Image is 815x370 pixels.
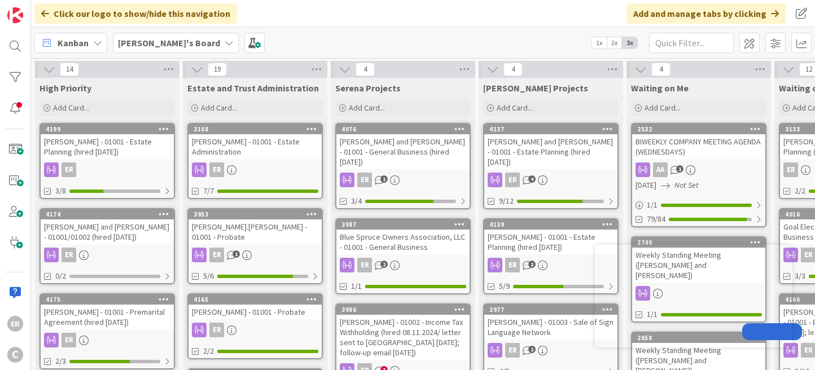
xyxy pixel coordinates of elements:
[203,345,214,357] span: 2/2
[783,162,798,177] div: ER
[194,296,322,303] div: 4165
[40,208,175,284] a: 4174[PERSON_NAME] and [PERSON_NAME] - 01001/01002 (hired [DATE])ER0/2
[335,123,471,209] a: 4076[PERSON_NAME] and [PERSON_NAME] - 01001 - General Business (hired [DATE])ER3/4
[632,124,765,159] div: 2532BIWEEKLY COMPANY MEETING AGENDA (WEDNESDAYS)
[201,103,237,113] span: Add Card...
[187,82,319,94] span: Estate and Trust Administration
[637,125,765,133] div: 2532
[341,221,470,228] div: 3987
[380,175,388,183] span: 1
[631,82,689,94] span: Waiting on Me
[484,134,617,169] div: [PERSON_NAME] and [PERSON_NAME] - 01001 - Estate Planning (hired [DATE])
[505,258,520,272] div: ER
[645,103,681,113] span: Add Card...
[41,333,174,347] div: ER
[189,294,322,305] div: 4165
[489,221,617,228] div: 4139
[7,316,23,332] div: ER
[41,305,174,329] div: [PERSON_NAME] - 01001 - Premarital Agreement (hired [DATE])
[189,124,322,159] div: 3108[PERSON_NAME] - 01001 - Estate Administration
[653,162,668,177] div: AA
[41,134,174,159] div: [PERSON_NAME] - 01001 - Estate Planning (hired [DATE])
[335,218,471,294] a: 3987Blue Spruce Owners Association, LLC - 01001 - General BusinessER1/1
[7,347,23,363] div: C
[189,219,322,244] div: [PERSON_NAME].[PERSON_NAME] - 01001 - Probate
[483,123,619,209] a: 4137[PERSON_NAME] and [PERSON_NAME] - 01001 - Estate Planning (hired [DATE])ER9/12
[497,103,533,113] span: Add Card...
[118,37,220,49] b: [PERSON_NAME]'s Board
[632,237,765,283] div: 2740Weekly Standing Meeting ([PERSON_NAME] and [PERSON_NAME])
[649,33,734,53] input: Quick Filter...
[351,280,362,292] span: 1/1
[357,173,372,187] div: ER
[62,248,76,262] div: ER
[351,195,362,207] span: 3/4
[40,123,175,199] a: 4199[PERSON_NAME] - 01001 - Estate Planning (hired [DATE])ER3/8
[189,134,322,159] div: [PERSON_NAME] - 01001 - Estate Administration
[55,355,66,367] span: 2/3
[189,305,322,319] div: [PERSON_NAME] - 01001 - Probate
[194,210,322,218] div: 3953
[41,294,174,329] div: 4175[PERSON_NAME] - 01001 - Premarital Agreement (hired [DATE])
[632,134,765,159] div: BIWEEKLY COMPANY MEETING AGENDA (WEDNESDAYS)
[189,124,322,134] div: 3108
[62,162,76,177] div: ER
[622,37,637,49] span: 3x
[208,63,227,76] span: 19
[41,209,174,244] div: 4174[PERSON_NAME] and [PERSON_NAME] - 01001/01002 (hired [DATE])
[637,239,765,246] div: 2740
[484,173,617,187] div: ER
[484,124,617,134] div: 4137
[209,323,224,337] div: ER
[349,103,385,113] span: Add Card...
[209,162,224,177] div: ER
[209,248,224,262] div: ER
[499,195,514,207] span: 9/12
[336,124,470,134] div: 4076
[41,294,174,305] div: 4175
[187,208,323,284] a: 3953[PERSON_NAME].[PERSON_NAME] - 01001 - ProbateER5/6
[484,315,617,340] div: [PERSON_NAME] - 01003 - Sale of Sign Language Network
[336,134,470,169] div: [PERSON_NAME] and [PERSON_NAME] - 01001 - General Business (hired [DATE])
[189,162,322,177] div: ER
[631,123,766,227] a: 2532BIWEEKLY COMPANY MEETING AGENDA (WEDNESDAYS)AA[DATE]Not Set1/179/84
[591,37,607,49] span: 1x
[233,250,240,258] span: 1
[528,346,536,353] span: 2
[341,125,470,133] div: 4076
[341,306,470,314] div: 3986
[484,124,617,169] div: 4137[PERSON_NAME] and [PERSON_NAME] - 01001 - Estate Planning (hired [DATE])
[503,63,523,76] span: 4
[651,63,671,76] span: 4
[41,162,174,177] div: ER
[60,63,79,76] span: 14
[55,270,66,282] span: 0/2
[336,124,470,169] div: 4076[PERSON_NAME] and [PERSON_NAME] - 01001 - General Business (hired [DATE])
[189,248,322,262] div: ER
[483,218,619,294] a: 4139[PERSON_NAME] - 01001 - Estate Planning (hired [DATE])ER5/9
[41,124,174,134] div: 4199
[795,270,805,282] span: 3/3
[189,209,322,244] div: 3953[PERSON_NAME].[PERSON_NAME] - 01001 - Probate
[336,258,470,272] div: ER
[189,209,322,219] div: 3953
[483,82,588,94] span: Ryan Projects
[380,261,388,268] span: 2
[484,219,617,230] div: 4139
[505,173,520,187] div: ER
[336,173,470,187] div: ER
[336,230,470,254] div: Blue Spruce Owners Association, LLC - 01001 - General Business
[40,293,175,369] a: 4175[PERSON_NAME] - 01001 - Premarital Agreement (hired [DATE])ER2/3
[528,261,536,268] span: 2
[41,124,174,159] div: 4199[PERSON_NAME] - 01001 - Estate Planning (hired [DATE])
[58,36,89,50] span: Kanban
[676,165,683,173] span: 1
[41,209,174,219] div: 4174
[189,323,322,337] div: ER
[356,63,375,76] span: 4
[46,296,174,303] div: 4175
[632,198,765,212] div: 1/1
[647,213,665,225] span: 79/84
[357,258,372,272] div: ER
[632,162,765,177] div: AA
